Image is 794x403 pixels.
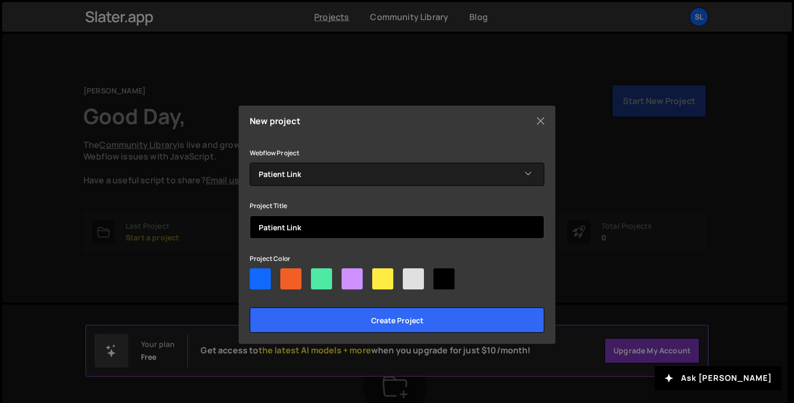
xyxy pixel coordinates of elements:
label: Webflow Project [250,148,299,158]
input: Project name [250,215,544,239]
button: Ask [PERSON_NAME] [655,366,781,390]
button: Close [533,113,549,129]
label: Project Color [250,254,290,264]
h5: New project [250,117,300,125]
label: Project Title [250,201,287,211]
input: Create project [250,307,544,333]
